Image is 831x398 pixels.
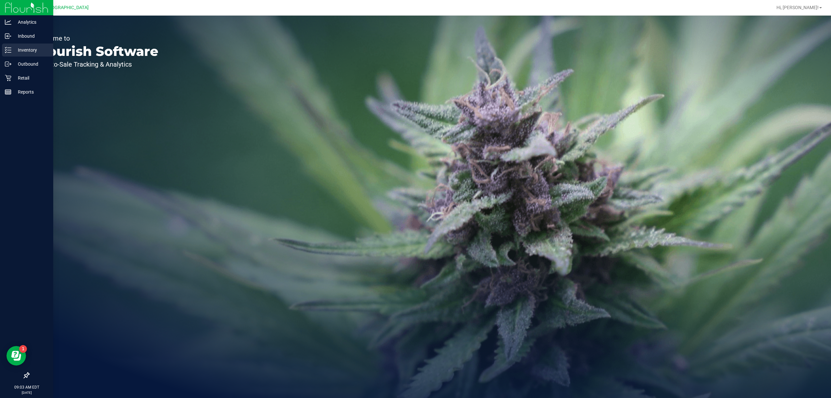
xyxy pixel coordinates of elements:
[11,18,50,26] p: Analytics
[35,35,158,42] p: Welcome to
[11,60,50,68] p: Outbound
[5,75,11,81] inline-svg: Retail
[11,88,50,96] p: Reports
[5,47,11,53] inline-svg: Inventory
[11,32,50,40] p: Inbound
[44,5,89,10] span: [GEOGRAPHIC_DATA]
[35,45,158,58] p: Flourish Software
[19,345,27,353] iframe: Resource center unread badge
[5,33,11,39] inline-svg: Inbound
[5,19,11,25] inline-svg: Analytics
[3,384,50,390] p: 09:03 AM EDT
[5,89,11,95] inline-svg: Reports
[3,390,50,395] p: [DATE]
[776,5,819,10] span: Hi, [PERSON_NAME]!
[5,61,11,67] inline-svg: Outbound
[35,61,158,68] p: Seed-to-Sale Tracking & Analytics
[11,46,50,54] p: Inventory
[6,346,26,366] iframe: Resource center
[11,74,50,82] p: Retail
